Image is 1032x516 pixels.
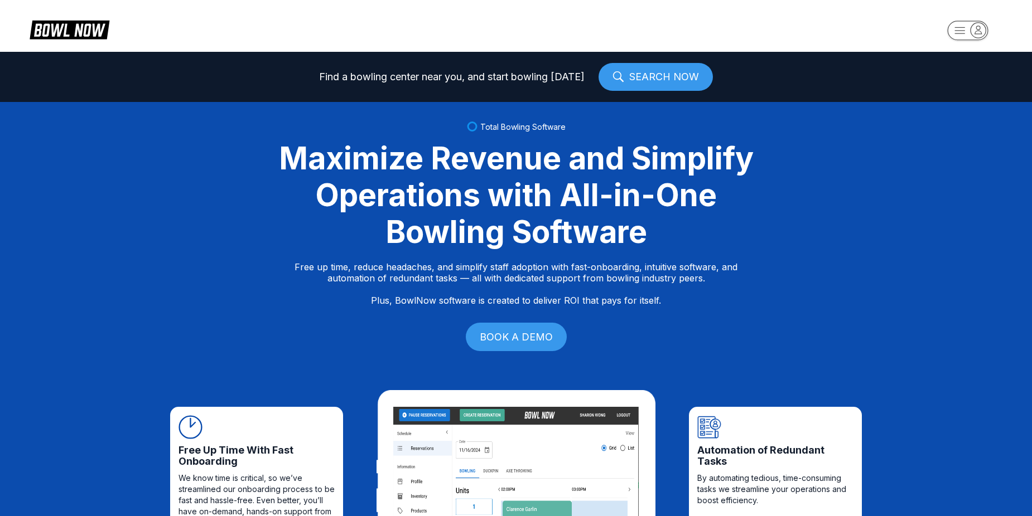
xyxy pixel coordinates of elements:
[697,445,853,467] span: Automation of Redundant Tasks
[599,63,713,91] a: SEARCH NOW
[265,140,767,250] div: Maximize Revenue and Simplify Operations with All-in-One Bowling Software
[480,122,566,132] span: Total Bowling Software
[295,261,737,306] p: Free up time, reduce headaches, and simplify staff adoption with fast-onboarding, intuitive softw...
[466,323,567,351] a: BOOK A DEMO
[319,71,585,82] span: Find a bowling center near you, and start bowling [DATE]
[179,445,335,467] span: Free Up Time With Fast Onboarding
[697,473,853,506] span: By automating tedious, time-consuming tasks we streamline your operations and boost efficiency.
